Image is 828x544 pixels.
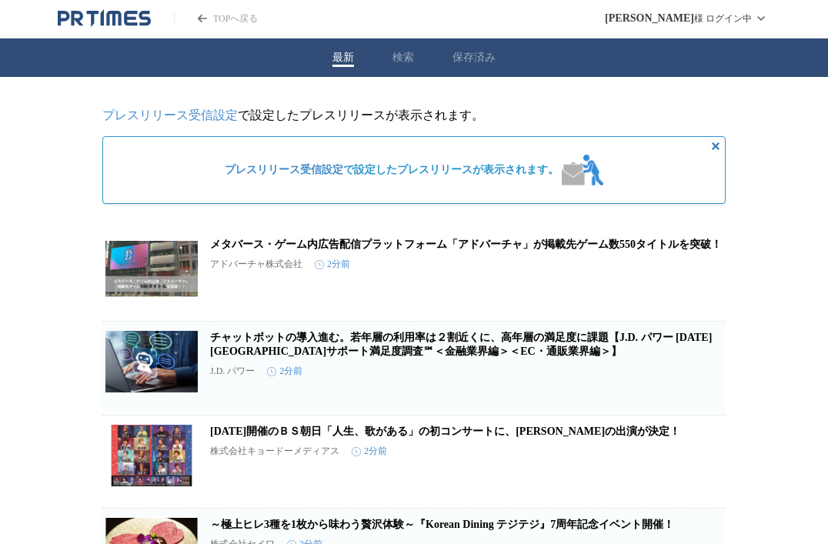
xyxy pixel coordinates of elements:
[210,519,674,530] a: ～極上ヒレ3種を1枚から味わう贅沢体験～『Korean Dining テジテジ』7周年記念イベント開催！
[267,365,302,378] time: 2分前
[102,108,238,122] a: プレスリリース受信設定
[210,365,255,378] p: J.D. パワー
[332,51,354,65] button: 最新
[210,239,722,250] a: メタバース・ゲーム内広告配信プラットフォーム「アドバーチャ」が掲載先ゲーム数550タイトルを突破！
[210,258,302,271] p: アドバーチャ株式会社
[105,238,198,299] img: メタバース・ゲーム内広告配信プラットフォーム「アドバーチャ」が掲載先ゲーム数550タイトルを突破！
[210,332,712,357] a: チャットボットの導入進む。若年層の利用率は２割近くに、高年層の満足度に課題【J.D. パワー [DATE][GEOGRAPHIC_DATA]サポート満足度調査℠＜金融業界編＞＜EC・通販業界編＞】
[210,426,680,437] a: [DATE]開催のＢＳ朝日「人生、歌がある」の初コンサートに、[PERSON_NAME]の出演が決定！
[210,445,339,458] p: 株式会社キョードーメディアス
[706,137,725,155] button: 非表示にする
[225,163,559,177] span: で設定したプレスリリースが表示されます。
[392,51,414,65] button: 検索
[58,9,151,28] a: PR TIMESのトップページはこちら
[225,164,343,175] a: プレスリリース受信設定
[105,331,198,392] img: チャットボットの導入進む。若年層の利用率は２割近くに、高年層の満足度に課題【J.D. パワー 2025年カスタマーセンターサポート満足度調査℠＜金融業界編＞＜EC・通販業界編＞】
[352,445,387,458] time: 2分前
[452,51,496,65] button: 保存済み
[102,108,726,124] p: で設定したプレスリリースが表示されます。
[605,12,694,25] span: [PERSON_NAME]
[315,258,350,271] time: 2分前
[174,12,258,25] a: PR TIMESのトップページはこちら
[105,425,198,486] img: 10月29日開催のＢＳ朝日「人生、歌がある」の初コンサートに、神野美伽の出演が決定！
